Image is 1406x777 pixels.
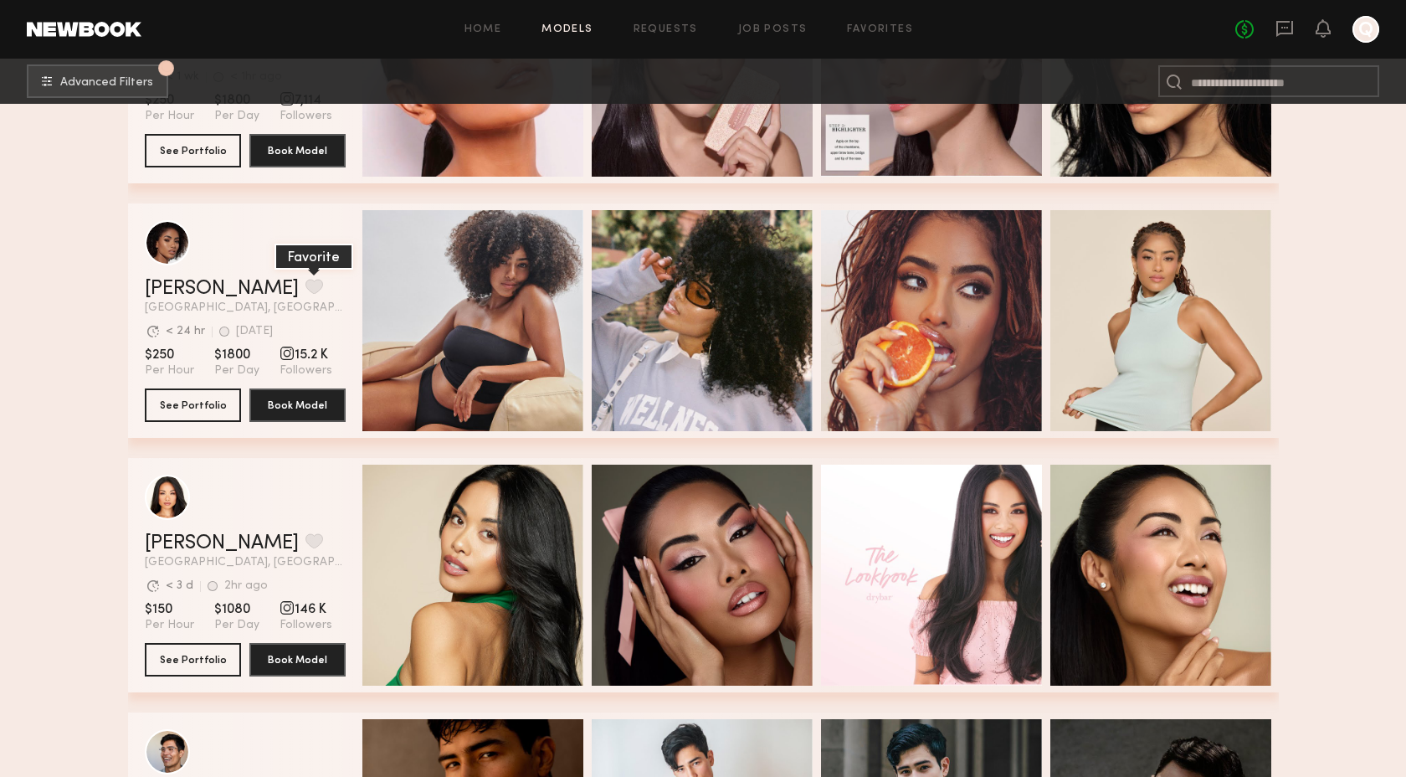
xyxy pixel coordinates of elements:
[145,134,241,167] button: See Portfolio
[145,279,299,299] a: [PERSON_NAME]
[280,363,332,378] span: Followers
[249,643,346,677] button: Book Model
[280,618,332,633] span: Followers
[634,24,698,35] a: Requests
[249,388,346,422] button: Book Model
[27,64,168,98] button: 1Advanced Filters
[145,557,346,569] span: [GEOGRAPHIC_DATA], [GEOGRAPHIC_DATA]
[847,24,913,35] a: Favorites
[145,388,241,422] button: See Portfolio
[60,77,153,89] span: Advanced Filters
[145,601,194,618] span: $150
[464,24,502,35] a: Home
[164,64,168,72] span: 1
[145,533,299,553] a: [PERSON_NAME]
[145,347,194,363] span: $250
[280,601,332,618] span: 146 K
[249,134,346,167] button: Book Model
[145,643,241,677] button: See Portfolio
[541,24,593,35] a: Models
[280,109,332,124] span: Followers
[214,109,259,124] span: Per Day
[1352,16,1379,43] a: Q
[280,347,332,363] span: 15.2 K
[224,580,268,592] div: 2hr ago
[166,326,205,337] div: < 24 hr
[236,326,273,337] div: [DATE]
[145,302,346,314] span: [GEOGRAPHIC_DATA], [GEOGRAPHIC_DATA]
[214,347,259,363] span: $1800
[214,601,259,618] span: $1080
[214,618,259,633] span: Per Day
[145,363,194,378] span: Per Hour
[166,580,193,592] div: < 3 d
[738,24,808,35] a: Job Posts
[214,363,259,378] span: Per Day
[145,109,194,124] span: Per Hour
[145,618,194,633] span: Per Hour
